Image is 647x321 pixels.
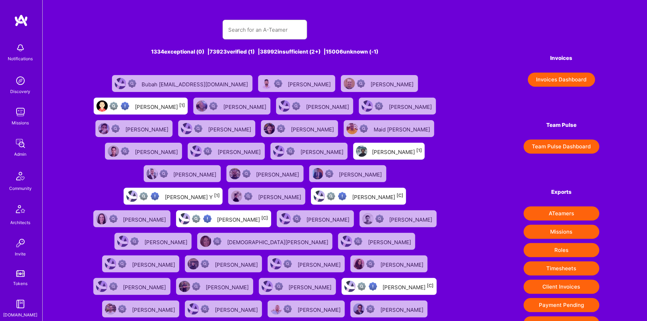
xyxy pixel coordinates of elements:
[265,298,348,320] a: User AvatarNot Scrubbed[PERSON_NAME]
[225,185,308,208] a: User AvatarNot Scrubbed[PERSON_NAME]
[175,117,258,140] a: User AvatarNot Scrubbed[PERSON_NAME]
[12,168,29,185] img: Community
[348,298,430,320] a: User AvatarNot Scrubbed[PERSON_NAME]
[99,253,182,275] a: User AvatarNot Scrubbed[PERSON_NAME]
[191,95,273,117] a: User AvatarNot Scrubbed[PERSON_NAME]
[132,304,176,314] div: [PERSON_NAME]
[132,259,176,268] div: [PERSON_NAME]
[144,237,189,246] div: [PERSON_NAME]
[4,311,38,319] div: [DOMAIN_NAME]
[389,101,433,111] div: [PERSON_NAME]
[179,281,190,292] img: User Avatar
[200,236,211,247] img: User Avatar
[375,215,384,223] img: Not Scrubbed
[341,236,352,247] img: User Avatar
[182,298,265,320] a: User AvatarNot Scrubbed[PERSON_NAME]
[91,95,191,117] a: User AvatarNot fully vettedHigh Potential User[PERSON_NAME][1]
[11,88,31,95] div: Discovery
[273,146,285,157] img: User Avatar
[524,206,599,221] button: ATeamers
[427,283,434,288] sup: [C]
[188,258,199,270] img: User Avatar
[284,260,292,268] img: Not Scrubbed
[273,95,356,117] a: User AvatarNot Scrubbed[PERSON_NAME]
[109,72,255,95] a: User AvatarNot ScrubbedBubah [EMAIL_ADDRESS][DOMAIN_NAME]
[165,192,220,201] div: [PERSON_NAME] Y
[374,124,431,133] div: Maid [PERSON_NAME]
[347,123,358,134] img: User Avatar
[279,100,290,112] img: User Avatar
[13,41,27,55] img: bell
[147,168,158,179] img: User Avatar
[173,208,274,230] a: User AvatarNot fully vettedHigh Potential User[PERSON_NAME][C]
[208,124,253,133] div: [PERSON_NAME]
[353,303,365,315] img: User Avatar
[98,123,110,134] img: User Avatar
[13,280,28,287] div: Tokens
[380,304,425,314] div: [PERSON_NAME]
[314,191,325,202] img: User Avatar
[123,214,168,223] div: [PERSON_NAME]
[524,189,599,195] h4: Exports
[93,117,175,140] a: User AvatarNot Scrubbed[PERSON_NAME]
[344,281,356,292] img: User Avatar
[265,253,348,275] a: User AvatarNot Scrubbed[PERSON_NAME]
[13,297,27,311] img: guide book
[12,202,29,219] img: Architects
[372,147,422,156] div: [PERSON_NAME]
[206,282,250,291] div: [PERSON_NAME]
[524,122,599,128] h4: Team Pulse
[215,259,259,268] div: [PERSON_NAME]
[151,192,159,200] img: High Potential User
[105,303,116,315] img: User Avatar
[203,215,212,223] img: High Potential User
[135,147,179,156] div: [PERSON_NAME]
[214,193,220,198] sup: [1]
[97,100,108,112] img: User Avatar
[366,305,375,313] img: Not Scrubbed
[90,48,439,55] div: 1334 exceptional (0) | 73923 verified (1) | 38992 insufficient (2+) | 15006 unknown (-1)
[108,146,119,157] img: User Avatar
[261,78,272,89] img: User Avatar
[357,282,366,291] img: Not fully vetted
[139,192,148,200] img: Not fully vetted
[524,55,599,61] h4: Invoices
[524,280,599,294] button: Client Invoices
[275,282,283,291] img: Not Scrubbed
[277,124,285,133] img: Not Scrubbed
[105,258,116,270] img: User Avatar
[229,168,241,179] img: User Avatar
[375,102,383,110] img: Not Scrubbed
[264,123,275,134] img: User Avatar
[204,147,212,155] img: Not Scrubbed
[416,148,422,153] sup: [1]
[353,258,365,270] img: User Avatar
[280,213,291,224] img: User Avatar
[196,100,207,112] img: User Avatar
[286,147,295,155] img: Not Scrubbed
[201,305,209,313] img: Not Scrubbed
[227,237,330,246] div: [DEMOGRAPHIC_DATA][PERSON_NAME]
[12,119,29,126] div: Missions
[213,237,222,246] img: Not Scrubbed
[256,169,301,178] div: [PERSON_NAME]
[218,147,262,156] div: [PERSON_NAME]
[192,215,200,223] img: Not fully vetted
[96,213,107,224] img: User Avatar
[112,230,194,253] a: User AvatarNot Scrubbed[PERSON_NAME]
[524,298,599,312] button: Payment Pending
[268,140,350,162] a: User AvatarNot Scrubbed[PERSON_NAME]
[274,79,282,88] img: Not Scrubbed
[325,169,334,178] img: Not Scrubbed
[288,79,332,88] div: [PERSON_NAME]
[338,192,347,200] img: High Potential User
[224,162,306,185] a: User AvatarNot Scrubbed[PERSON_NAME]
[182,253,265,275] a: User AvatarNot Scrubbed[PERSON_NAME]
[524,243,599,257] button: Roles
[397,193,403,198] sup: [C]
[123,282,168,291] div: [PERSON_NAME]
[327,192,335,200] img: Not fully vetted
[91,275,173,298] a: User AvatarNot Scrubbed[PERSON_NAME]
[15,250,26,258] div: Invite
[356,146,367,157] img: User Avatar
